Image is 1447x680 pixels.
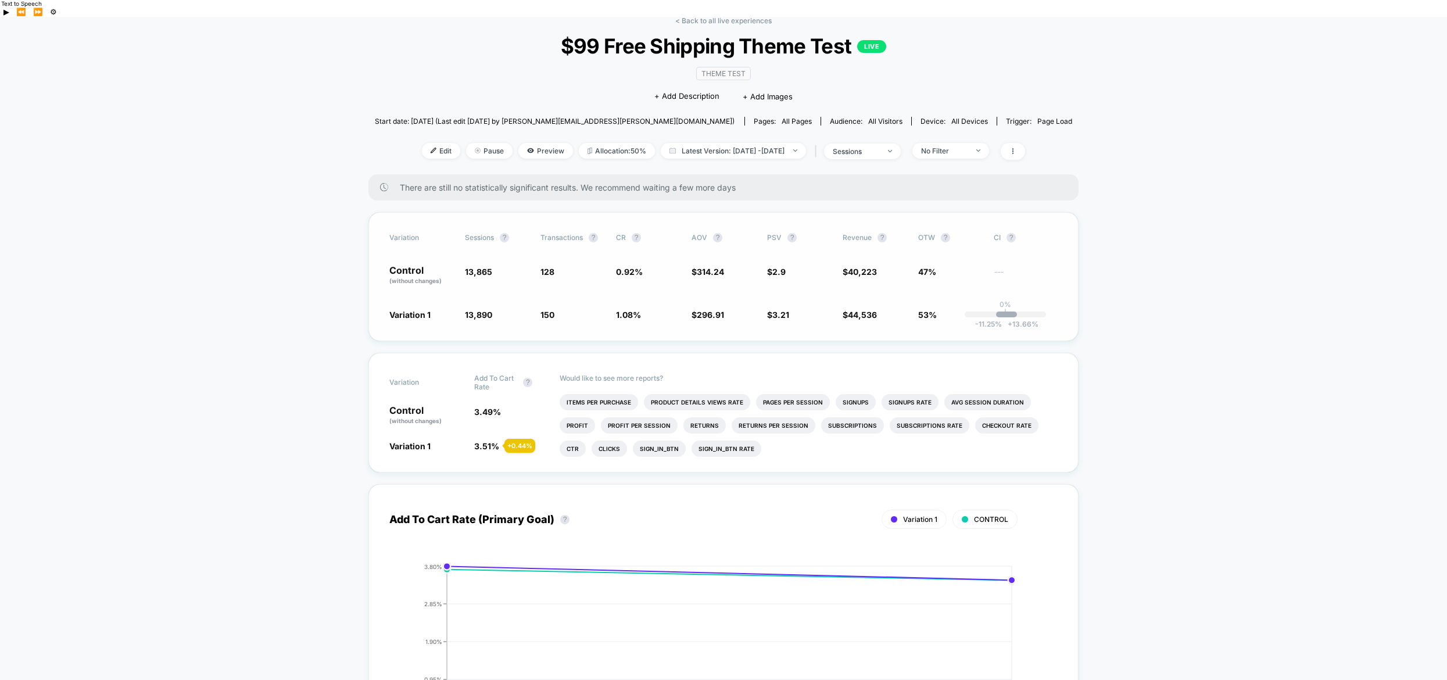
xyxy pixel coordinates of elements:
div: Trigger: [1006,117,1072,126]
li: Avg Session Duration [944,394,1031,410]
img: calendar [669,148,676,153]
li: Checkout Rate [975,417,1038,434]
span: (without changes) [389,417,442,424]
li: Subscriptions [821,417,884,434]
span: $ [692,267,724,277]
li: Clicks [592,441,627,457]
li: Items Per Purchase [560,394,638,410]
span: Variation [389,374,453,391]
span: 13,865 [465,267,492,277]
button: ? [560,515,570,524]
span: + Add Description [654,91,719,102]
li: Subscriptions Rate [890,417,969,434]
span: Theme Test [696,67,751,80]
span: 3.49 % [474,407,501,417]
div: + 0.44 % [504,439,535,453]
span: Preview [518,143,573,159]
span: 2.9 [772,267,786,277]
button: ? [589,233,598,242]
span: $ [767,267,786,277]
span: 128 [540,267,554,277]
span: Latest Version: [DATE] - [DATE] [661,143,806,159]
span: 314.24 [697,267,724,277]
span: 1.08 % [616,310,641,320]
span: OTW [918,233,982,242]
span: 47% [918,267,936,277]
span: 0.92 % [616,267,643,277]
p: 0% [1000,300,1011,309]
span: Edit [422,143,460,159]
span: | [812,143,824,160]
span: Sessions [465,233,494,242]
span: 3.21 [772,310,789,320]
span: 13,890 [465,310,492,320]
span: 44,536 [848,310,877,320]
img: rebalance [588,148,592,154]
button: ? [500,233,509,242]
span: 3.51 % [474,441,499,451]
span: $99 Free Shipping Theme Test [410,34,1037,58]
span: Transactions [540,233,583,242]
button: ? [941,233,950,242]
button: ? [523,378,532,387]
li: Profit [560,417,595,434]
p: Control [389,266,453,285]
img: end [976,149,980,152]
span: Allocation: 50% [579,143,655,159]
div: sessions [833,147,879,156]
span: CI [994,233,1058,242]
span: all pages [782,117,812,126]
div: Audience: [830,117,902,126]
li: Sign_in_btn [633,441,686,457]
img: edit [431,148,436,153]
span: -11.25 % [975,320,1002,328]
span: (without changes) [389,277,442,284]
button: ? [632,233,641,242]
span: --- [994,269,1058,285]
span: Variation 1 [903,515,937,524]
span: 150 [540,310,554,320]
button: ? [1007,233,1016,242]
span: all devices [951,117,988,126]
span: 13.66 % [1002,320,1038,328]
button: Settings [46,7,60,17]
span: $ [692,310,724,320]
img: end [475,148,481,153]
li: Ctr [560,441,586,457]
li: Signups Rate [882,394,939,410]
span: CR [616,233,626,242]
li: Signups [836,394,876,410]
span: 40,223 [848,267,877,277]
span: Variation 1 [389,441,431,451]
li: Pages Per Session [756,394,830,410]
span: Variation 1 [389,310,431,320]
span: $ [767,310,789,320]
li: Returns [683,417,726,434]
a: < Back to all live experiences [675,16,772,25]
span: All Visitors [868,117,902,126]
span: Variation [389,233,453,242]
span: Page Load [1037,117,1072,126]
p: Would like to see more reports? [560,374,1058,382]
span: 53% [918,310,937,320]
tspan: 1.90% [425,638,442,645]
li: Profit Per Session [601,417,678,434]
img: end [888,150,892,152]
span: $ [843,267,877,277]
button: Forward [30,7,46,17]
li: Returns Per Session [732,417,815,434]
span: + [1008,320,1012,328]
span: AOV [692,233,707,242]
span: Add To Cart Rate [474,374,517,391]
span: Device: [911,117,997,126]
span: Pause [466,143,513,159]
div: Pages: [754,117,812,126]
button: ? [877,233,887,242]
button: ? [713,233,722,242]
tspan: 2.85% [424,600,442,607]
button: Previous [13,7,30,17]
li: Sign_in_btn Rate [692,441,761,457]
span: + Add Images [743,92,793,101]
img: end [793,149,797,152]
span: Start date: [DATE] (Last edit [DATE] by [PERSON_NAME][EMAIL_ADDRESS][PERSON_NAME][DOMAIN_NAME]) [375,117,735,126]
